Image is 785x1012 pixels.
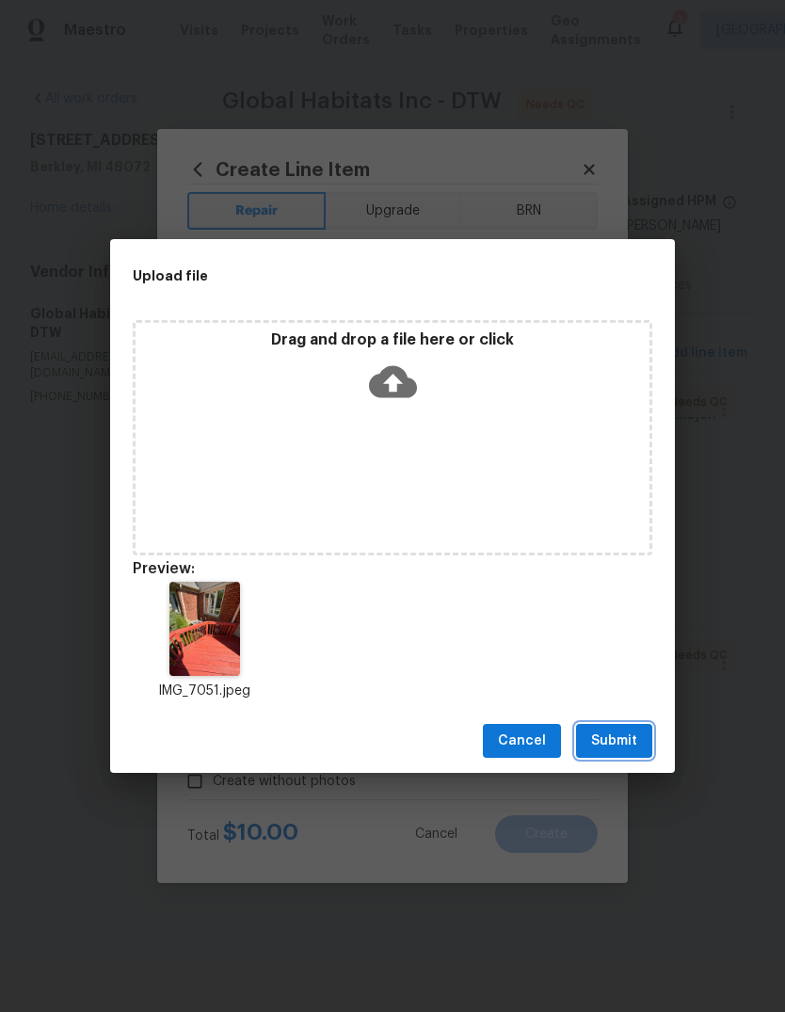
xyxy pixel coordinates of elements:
[483,724,561,759] button: Cancel
[133,265,568,286] h2: Upload file
[169,582,240,676] img: 9k=
[498,730,546,753] span: Cancel
[133,682,276,701] p: IMG_7051.jpeg
[576,724,652,759] button: Submit
[591,730,637,753] span: Submit
[136,330,649,350] p: Drag and drop a file here or click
